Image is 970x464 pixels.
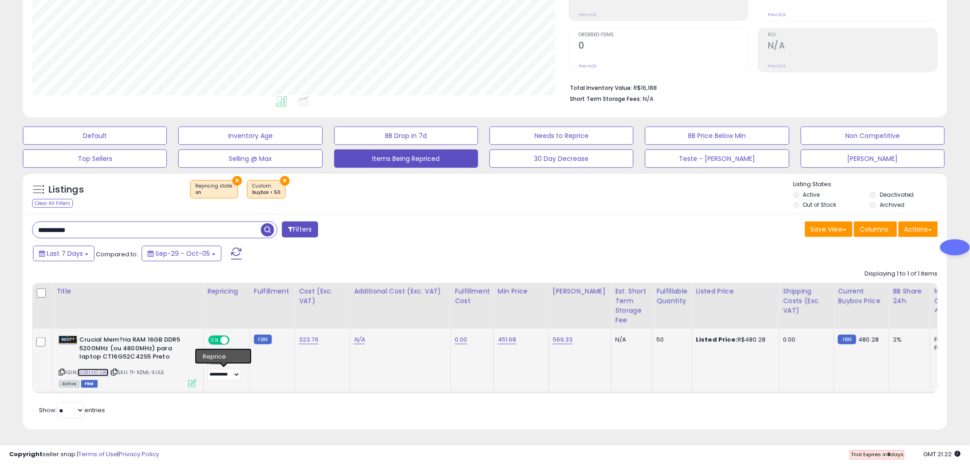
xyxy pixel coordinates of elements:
[645,127,789,145] button: BB Price Below Min
[838,335,856,344] small: FBM
[490,149,634,168] button: 30 Day Decrease
[893,287,926,306] div: BB Share 24h.
[490,127,634,145] button: Needs to Reprice
[23,127,167,145] button: Default
[570,84,632,92] b: Total Inventory Value:
[768,63,786,69] small: Prev: N/A
[579,12,596,17] small: Prev: N/A
[783,287,830,315] div: Shipping Costs (Exc. VAT)
[934,287,968,306] div: Num of Comp.
[207,350,243,358] div: Amazon AI *
[354,335,365,344] a: N/A
[455,335,468,344] a: 0.00
[645,149,789,168] button: Teste - [PERSON_NAME]
[334,149,478,168] button: Items Being Repriced
[498,287,545,296] div: Min Price
[142,246,221,261] button: Sep-29 - Oct-05
[553,335,573,344] a: 569.33
[178,127,322,145] button: Inventory Age
[801,149,945,168] button: [PERSON_NAME]
[579,40,748,53] h2: 0
[696,335,738,344] b: Listed Price:
[615,287,649,325] div: Est. Short Term Storage Fee
[696,336,772,344] div: R$480.28
[59,336,196,387] div: ASIN:
[334,127,478,145] button: BB Drop in 7d
[880,191,914,199] label: Deactivated
[9,450,159,459] div: seller snap | |
[195,182,233,196] span: Repricing state :
[860,225,889,234] span: Columns
[865,270,938,278] div: Displaying 1 to 1 of 1 items
[254,287,291,296] div: Fulfillment
[570,95,641,103] b: Short Term Storage Fees:
[96,250,138,259] span: Compared to:
[570,82,931,93] li: R$16,188
[887,451,890,458] b: 9
[79,336,191,364] b: Crucial Mem?ria RAM 16GB DDR5 5200MHz (ou 4800MHz) para laptop CT16G52C42S5 Preto
[81,380,98,388] span: FBM
[838,287,885,306] div: Current Buybox Price
[656,287,688,306] div: Fulfillable Quantity
[354,287,447,296] div: Additional Cost (Exc. VAT)
[854,221,897,237] button: Columns
[32,199,73,208] div: Clear All Filters
[59,336,77,344] img: 41eHhCju9iL._SL40_.jpg
[228,337,243,344] span: OFF
[898,221,938,237] button: Actions
[56,287,199,296] div: Title
[880,201,904,209] label: Archived
[893,336,923,344] div: 2%
[768,12,786,17] small: Prev: N/A
[643,94,654,103] span: N/A
[252,182,281,196] span: Custom:
[280,176,290,186] button: ×
[579,63,596,69] small: Prev: N/A
[207,360,243,381] div: Preset:
[783,336,827,344] div: 0.00
[155,249,210,258] span: Sep-29 - Oct-05
[119,450,159,458] a: Privacy Policy
[207,287,246,296] div: Repricing
[455,287,490,306] div: Fulfillment Cost
[803,191,820,199] label: Active
[77,369,109,376] a: B0BNXXFSBR
[696,287,775,296] div: Listed Price
[110,369,164,376] span: | SKU: T1-XZML-EULE
[794,180,947,189] p: Listing States:
[49,183,84,196] h5: Listings
[178,149,322,168] button: Selling @ Max
[615,336,645,344] div: N/A
[78,450,117,458] a: Terms of Use
[254,335,272,344] small: FBM
[209,337,220,344] span: ON
[934,336,964,344] div: FBA: 0
[9,450,43,458] strong: Copyright
[498,335,517,344] a: 451.68
[195,189,233,196] div: on
[803,201,837,209] label: Out of Stock
[252,189,281,196] div: buybox < 50
[859,335,879,344] span: 480.28
[768,40,937,53] h2: N/A
[553,287,607,296] div: [PERSON_NAME]
[851,451,904,458] span: Trial Expires in days
[805,221,853,237] button: Save View
[47,249,83,258] span: Last 7 Days
[299,335,319,344] a: 323.76
[59,380,80,388] span: All listings currently available for purchase on Amazon
[924,450,961,458] span: 2025-10-13 21:22 GMT
[282,221,318,238] button: Filters
[232,176,242,186] button: ×
[656,336,685,344] div: 50
[579,33,748,38] span: Ordered Items
[299,287,346,306] div: Cost (Exc. VAT)
[33,246,94,261] button: Last 7 Days
[934,344,964,352] div: FBM: 2
[39,406,105,414] span: Show: entries
[801,127,945,145] button: Non Competitive
[768,33,937,38] span: ROI
[23,149,167,168] button: Top Sellers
